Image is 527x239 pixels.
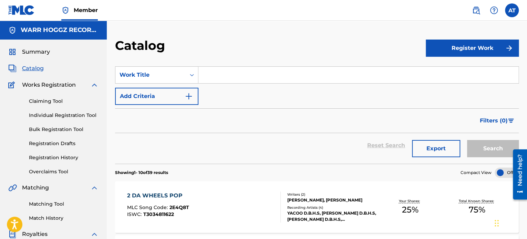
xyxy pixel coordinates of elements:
a: Bulk Registration Tool [29,126,99,133]
a: Individual Registration Tool [29,112,99,119]
img: Works Registration [8,81,17,89]
a: Registration History [29,154,99,161]
span: Catalog [22,64,44,73]
img: expand [90,184,99,192]
span: 25 % [402,204,418,216]
img: Matching [8,184,17,192]
div: Recording Artists ( 4 ) [287,205,376,210]
button: Register Work [426,40,519,57]
img: expand [90,230,99,238]
button: Add Criteria [115,88,198,105]
span: Member [74,6,98,14]
span: 75 % [469,204,485,216]
div: 2 DA WHEELS POP [127,192,189,200]
button: Export [412,140,460,157]
img: Catalog [8,64,17,73]
img: f7272a7cc735f4ea7f67.svg [505,44,513,52]
form: Search Form [115,66,519,164]
span: Summary [22,48,50,56]
iframe: Chat Widget [493,206,527,239]
p: Total Known Shares: [459,198,496,204]
img: expand [90,81,99,89]
div: Work Title [120,71,182,79]
span: Royalties [22,230,48,238]
p: Showing 1 - 10 of 39 results [115,170,168,176]
img: Royalties [8,230,17,238]
a: Public Search [469,3,483,17]
span: Works Registration [22,81,76,89]
a: Claiming Tool [29,98,99,105]
img: filter [508,119,514,123]
div: Drag [495,213,499,233]
img: Summary [8,48,17,56]
span: Filters ( 0 ) [480,117,508,125]
span: MLC Song Code : [127,204,169,210]
a: Overclaims Tool [29,168,99,175]
span: T3034811622 [143,211,174,217]
span: Compact View [461,170,492,176]
div: User Menu [505,3,519,17]
h5: WARR HOGGZ RECORDS [21,26,99,34]
span: 2E4Q8T [169,204,189,210]
a: 2 DA WHEELS POPMLC Song Code:2E4Q8TISWC:T3034811622Writers (2)[PERSON_NAME], [PERSON_NAME]Recordi... [115,181,519,233]
div: YACOO D.B.H.S, [PERSON_NAME] D.B.H.S, [PERSON_NAME] D.B.H.S, [PERSON_NAME] D.B.H.S [287,210,376,222]
div: Writers ( 2 ) [287,192,376,197]
iframe: Resource Center [508,147,527,202]
a: Match History [29,215,99,222]
h2: Catalog [115,38,168,53]
span: ISWC : [127,211,143,217]
div: Help [487,3,501,17]
span: Matching [22,184,49,192]
img: help [490,6,498,14]
a: CatalogCatalog [8,64,44,73]
img: Top Rightsholder [61,6,70,14]
img: Accounts [8,26,17,34]
img: MLC Logo [8,5,35,15]
img: search [472,6,480,14]
a: Registration Drafts [29,140,99,147]
button: Filters (0) [476,112,519,129]
div: [PERSON_NAME], [PERSON_NAME] [287,197,376,203]
img: 9d2ae6d4665cec9f34b9.svg [185,92,193,100]
p: Your Shares: [399,198,421,204]
a: SummarySummary [8,48,50,56]
a: Matching Tool [29,200,99,208]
